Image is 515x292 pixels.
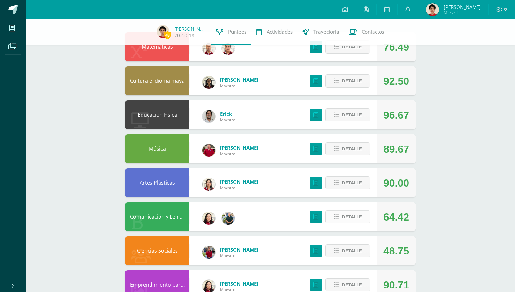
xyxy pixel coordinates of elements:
div: 76.49 [383,33,409,62]
span: Punteos [228,29,246,35]
span: Detalle [342,279,362,291]
div: 64.42 [383,203,409,231]
button: Detalle [325,210,370,223]
span: Actividades [267,29,293,35]
a: [PERSON_NAME] [220,145,258,151]
a: Erick [220,111,235,117]
div: 96.67 [383,101,409,129]
img: d3b263647c2d686994e508e2c9b90e59.png [222,212,235,225]
img: 8967023db232ea363fa53c906190b046.png [202,42,215,55]
a: Trayectoria [297,19,344,45]
img: c64be9d0b6a0f58b034d7201874f2d94.png [202,76,215,89]
a: [PERSON_NAME] [220,77,258,83]
div: Educación Física [125,100,189,129]
div: Comunicación y Lenguaje [125,202,189,231]
span: [PERSON_NAME] [444,4,481,10]
div: 48.75 [383,237,409,265]
a: [PERSON_NAME] [220,179,258,185]
img: e1f0730b59be0d440f55fb027c9eff26.png [202,246,215,259]
button: Detalle [325,176,370,189]
span: Maestro [220,117,235,122]
span: Detalle [342,143,362,155]
span: Contactos [362,29,384,35]
span: Detalle [342,75,362,87]
div: 89.67 [383,135,409,163]
a: 2022018 [174,32,194,39]
div: Matemáticas [125,32,189,61]
a: Actividades [251,19,297,45]
span: 48 [164,31,171,39]
button: Detalle [325,278,370,291]
span: Detalle [342,245,362,257]
span: Maestro [220,185,258,190]
a: [PERSON_NAME] [174,26,206,32]
button: Detalle [325,244,370,257]
button: Detalle [325,108,370,121]
span: Detalle [342,41,362,53]
button: Detalle [325,74,370,88]
button: Detalle [325,40,370,54]
span: Maestro [220,83,258,88]
div: 92.50 [383,67,409,96]
img: 7947534db6ccf4a506b85fa3326511af.png [202,144,215,157]
a: [PERSON_NAME] [220,246,258,253]
img: 4e0900a1d9a69e7bb80937d985fefa87.png [202,110,215,123]
div: Música [125,134,189,163]
div: Artes Plásticas [125,168,189,197]
span: Trayectoria [313,29,339,35]
span: Mi Perfil [444,10,481,15]
img: c6b4b3f06f981deac34ce0a071b61492.png [202,212,215,225]
button: Detalle [325,142,370,155]
a: Punteos [211,19,251,45]
span: Maestro [220,151,258,156]
img: 7cb4b1dfa21ef7bd44cb7bfa793903ef.png [426,3,439,16]
span: Detalle [342,211,362,223]
a: Contactos [344,19,389,45]
span: Maestro [220,253,258,258]
img: 7cb4b1dfa21ef7bd44cb7bfa793903ef.png [157,25,169,38]
div: 90.00 [383,169,409,197]
img: 08cdfe488ee6e762f49c3a355c2599e7.png [202,178,215,191]
div: Ciencias Sociales [125,236,189,265]
img: 76b79572e868f347d82537b4f7bc2cf5.png [222,42,235,55]
span: Detalle [342,109,362,121]
span: Detalle [342,177,362,189]
div: Cultura e idioma maya [125,66,189,95]
a: [PERSON_NAME] [220,280,258,287]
